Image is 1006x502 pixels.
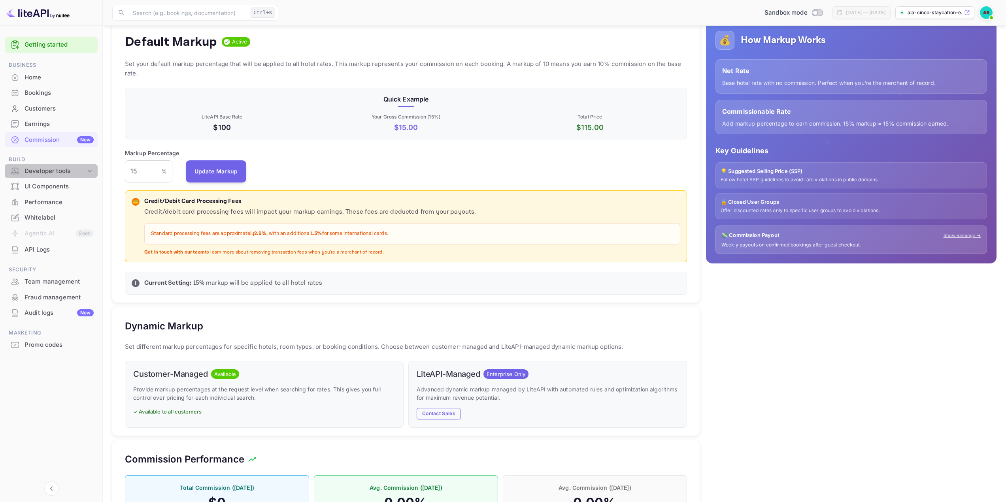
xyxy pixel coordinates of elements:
[5,37,98,53] div: Getting started
[500,113,680,120] p: Total Price
[315,113,496,120] p: Your Gross Commission ( 15 %)
[186,160,247,182] button: Update Markup
[5,101,98,117] div: Customers
[251,8,275,18] div: Ctrl+K
[721,167,982,175] p: 💡 Suggested Selling Price (SSP)
[719,33,731,47] p: 💰
[721,198,982,206] p: 🔒 Closed User Groups
[761,8,826,17] div: Switch to Production mode
[722,107,980,116] p: Commissionable Rate
[132,122,312,133] p: $100
[5,61,98,70] span: Business
[125,149,179,157] p: Markup Percentage
[25,308,94,318] div: Audit logs
[161,167,167,175] p: %
[44,481,59,496] button: Collapse navigation
[5,195,98,210] div: Performance
[151,230,674,238] p: Standard processing fees are approximately , with an additional for some international cards.
[25,293,94,302] div: Fraud management
[722,66,980,75] p: Net Rate
[125,160,161,182] input: 0
[417,408,461,419] button: Contact Sales
[311,230,322,237] strong: 1.5%
[5,210,98,225] a: Whitelabel
[5,195,98,209] a: Performance
[846,9,885,16] div: [DATE] — [DATE]
[483,370,528,378] span: Enterprise Only
[144,197,680,206] p: Credit/Debit Card Processing Fees
[133,483,301,492] p: Total Commission ([DATE])
[132,94,680,104] p: Quick Example
[5,290,98,305] div: Fraud management
[764,8,808,17] span: Sandbox mode
[25,245,94,254] div: API Logs
[5,101,98,116] a: Customers
[144,249,680,256] p: to learn more about removing transaction fees when you're a merchant of record.
[721,207,982,214] p: Offer discounted rates only to specific user groups to avoid violations.
[25,277,94,286] div: Team management
[25,182,94,191] div: UI Components
[5,337,98,353] div: Promo codes
[25,120,94,129] div: Earnings
[5,155,98,164] span: Build
[721,242,981,248] p: Weekly payouts on confirmed bookings after guest checkout.
[5,117,98,131] a: Earnings
[25,88,94,98] div: Bookings
[25,104,94,113] div: Customers
[980,6,993,19] img: Ala Cinco Staycation
[77,309,94,316] div: New
[511,483,679,492] p: Avg. Commission ([DATE])
[908,9,963,16] p: ala-cinco-staycation-e...
[5,329,98,337] span: Marketing
[133,369,208,379] h6: Customer-Managed
[5,337,98,352] a: Promo codes
[25,340,94,350] div: Promo codes
[133,385,395,402] p: Provide markup percentages at the request level when searching for rates. This gives you full con...
[211,370,239,378] span: Available
[500,122,680,133] p: $ 115.00
[5,117,98,132] div: Earnings
[721,231,780,239] p: 💸 Commission Payout
[25,213,94,222] div: Whitelabel
[125,59,687,78] p: Set your default markup percentage that will be applied to all hotel rates. This markup represent...
[5,85,98,100] a: Bookings
[125,342,687,352] p: Set different markup percentages for specific hotels, room types, or booking conditions. Choose b...
[5,132,98,147] a: CommissionNew
[25,73,94,82] div: Home
[944,232,981,239] a: Show earnings →
[741,34,826,47] h5: How Markup Works
[5,70,98,85] a: Home
[25,198,94,207] div: Performance
[722,119,980,128] p: Add markup percentage to earn commission. 15% markup = 15% commission earned.
[25,135,94,145] div: Commission
[125,320,203,333] h5: Dynamic Markup
[5,274,98,289] a: Team management
[5,305,98,321] div: Audit logsNew
[144,249,205,255] strong: Get in touch with our team
[5,164,98,178] div: Developer tools
[128,5,247,21] input: Search (e.g. bookings, documentation)
[417,369,480,379] h6: LiteAPI-Managed
[315,122,496,133] p: $ 15.00
[5,274,98,290] div: Team management
[133,408,395,416] p: ✓ Available to all customers
[722,79,980,87] p: Base hotel rate with no commission. Perfect when you're the merchant of record.
[132,113,312,120] p: LiteAPI Base Rate
[132,198,138,205] p: 💳
[5,265,98,274] span: Security
[135,280,136,287] p: i
[25,40,94,49] a: Getting started
[5,132,98,148] div: CommissionNew
[77,136,94,143] div: New
[144,207,680,217] p: Credit/debit card processing fees will impact your markup earnings. These fees are deducted from ...
[322,483,490,492] p: Avg. Commission ([DATE])
[5,305,98,320] a: Audit logsNew
[229,38,251,46] span: Active
[125,453,244,466] h5: Commission Performance
[25,167,86,176] div: Developer tools
[721,177,982,183] p: Follow hotel SSP guidelines to avoid rate violations in public domains.
[5,179,98,194] div: UI Components
[144,278,680,288] p: 15 % markup will be applied to all hotel rates
[5,85,98,101] div: Bookings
